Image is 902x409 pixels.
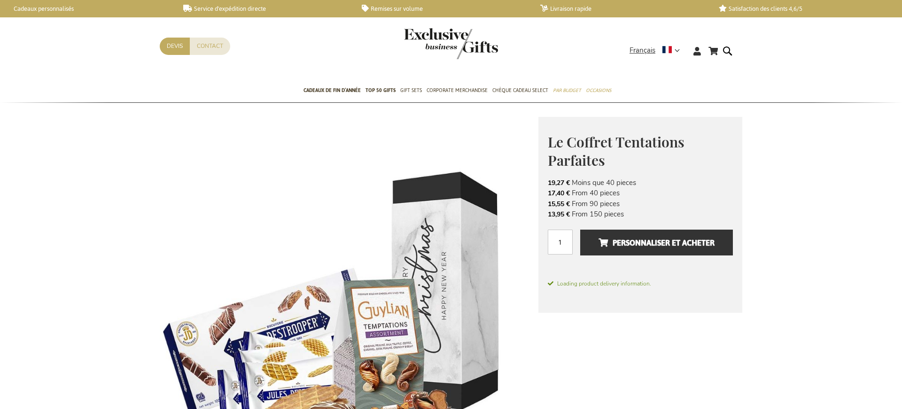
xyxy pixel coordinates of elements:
span: Loading product delivery information. [548,279,733,288]
input: Qté [548,230,573,255]
li: From 40 pieces [548,188,733,198]
a: Corporate Merchandise [427,79,488,103]
a: Cadeaux personnalisés [5,5,168,13]
span: Le Coffret Tentations Parfaites [548,132,684,170]
a: Satisfaction des clients 4,6/5 [719,5,882,13]
span: TOP 50 Gifts [365,85,396,95]
span: Par budget [553,85,581,95]
button: Personnaliser et acheter [580,230,733,255]
a: Devis [160,38,190,55]
span: 15,55 € [548,200,570,208]
span: 19,27 € [548,178,570,187]
span: Personnaliser et acheter [599,235,715,250]
a: Par budget [553,79,581,103]
div: Français [630,45,686,56]
span: Français [630,45,655,56]
span: Corporate Merchandise [427,85,488,95]
a: Livraison rapide [540,5,704,13]
a: TOP 50 Gifts [365,79,396,103]
span: Gift Sets [400,85,422,95]
a: store logo [404,28,451,59]
a: Occasions [586,79,611,103]
span: 17,40 € [548,189,570,198]
span: Occasions [586,85,611,95]
a: Chèque Cadeau Select [492,79,548,103]
a: Contact [190,38,230,55]
a: Gift Sets [400,79,422,103]
li: From 150 pieces [548,209,733,219]
a: Service d'expédition directe [183,5,347,13]
li: From 90 pieces [548,199,733,209]
li: Moins que 40 pieces [548,177,733,188]
span: Cadeaux de fin d’année [303,85,361,95]
a: Cadeaux de fin d’année [303,79,361,103]
img: Exclusive Business gifts logo [404,28,498,59]
span: 13,95 € [548,210,570,219]
a: Remises sur volume [362,5,525,13]
span: Chèque Cadeau Select [492,85,548,95]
